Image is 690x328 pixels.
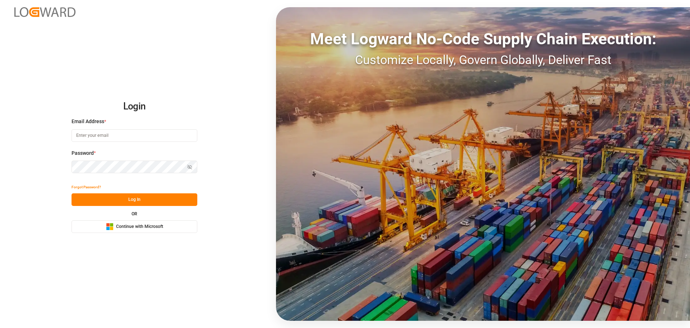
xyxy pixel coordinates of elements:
[72,220,197,233] button: Continue with Microsoft
[72,181,101,193] button: Forgot Password?
[276,27,690,51] div: Meet Logward No-Code Supply Chain Execution:
[14,7,75,17] img: Logward_new_orange.png
[72,95,197,118] h2: Login
[72,129,197,142] input: Enter your email
[72,149,94,157] span: Password
[132,212,137,216] small: OR
[116,224,163,230] span: Continue with Microsoft
[72,193,197,206] button: Log In
[276,51,690,69] div: Customize Locally, Govern Globally, Deliver Fast
[72,118,104,125] span: Email Address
